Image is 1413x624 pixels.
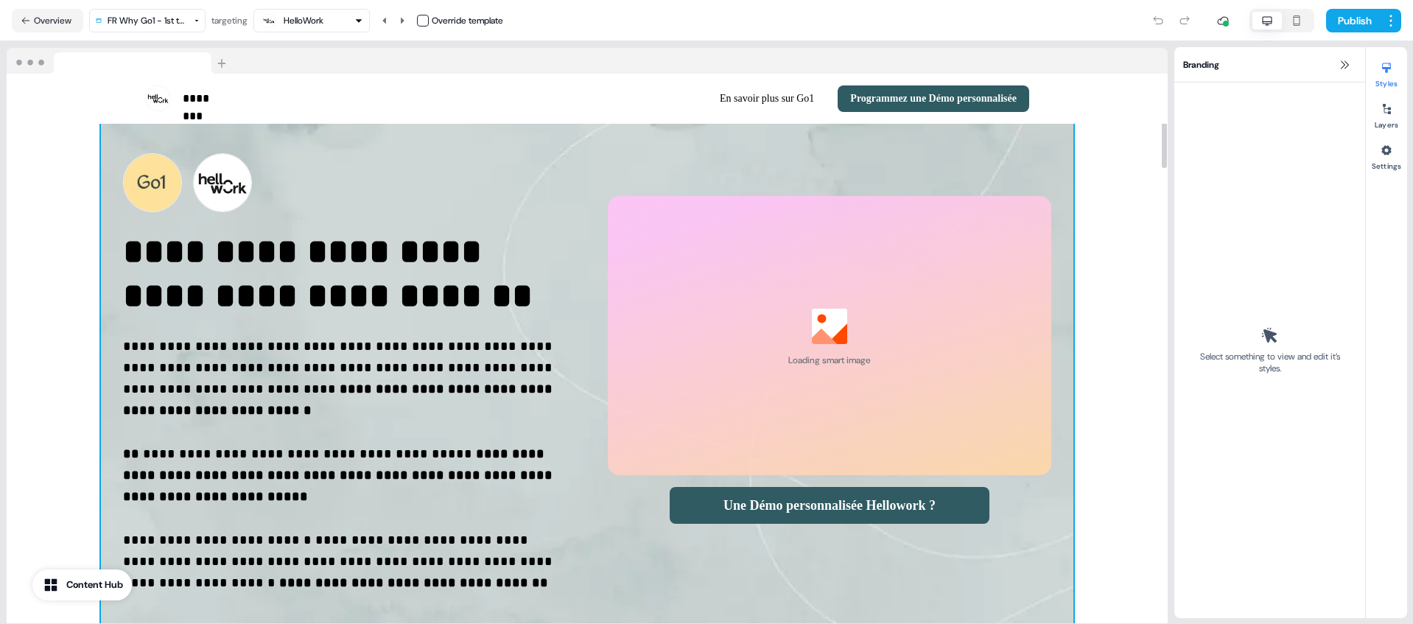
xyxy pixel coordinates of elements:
[66,578,123,592] div: Content Hub
[108,13,189,28] div: FR Why Go1 - 1st touch simple form (aya)
[608,153,1051,595] div: ImageLoading smart imageUne Démo personnalisée Hellowork ?
[1366,56,1407,88] button: Styles
[708,85,826,112] button: En savoir plus sur Go1
[1195,351,1344,374] div: Select something to view and edit it’s styles.
[32,569,132,600] button: Content Hub
[838,85,1029,112] button: Programmez une Démo personnalisée
[253,9,370,32] button: HelloWork
[608,196,1051,476] div: Loading smart image
[284,13,323,28] div: HelloWork
[1174,47,1365,83] div: Branding
[1366,139,1407,171] button: Settings
[1366,97,1407,130] button: Layers
[12,9,83,32] button: Overview
[593,85,1029,112] div: En savoir plus sur Go1Programmez une Démo personnalisée
[7,48,233,74] img: Browser topbar
[211,13,248,28] div: targeting
[670,487,989,524] button: Une Démo personnalisée Hellowork ?
[788,353,871,368] div: Loading smart image
[432,13,503,28] div: Override template
[1326,9,1381,32] button: Publish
